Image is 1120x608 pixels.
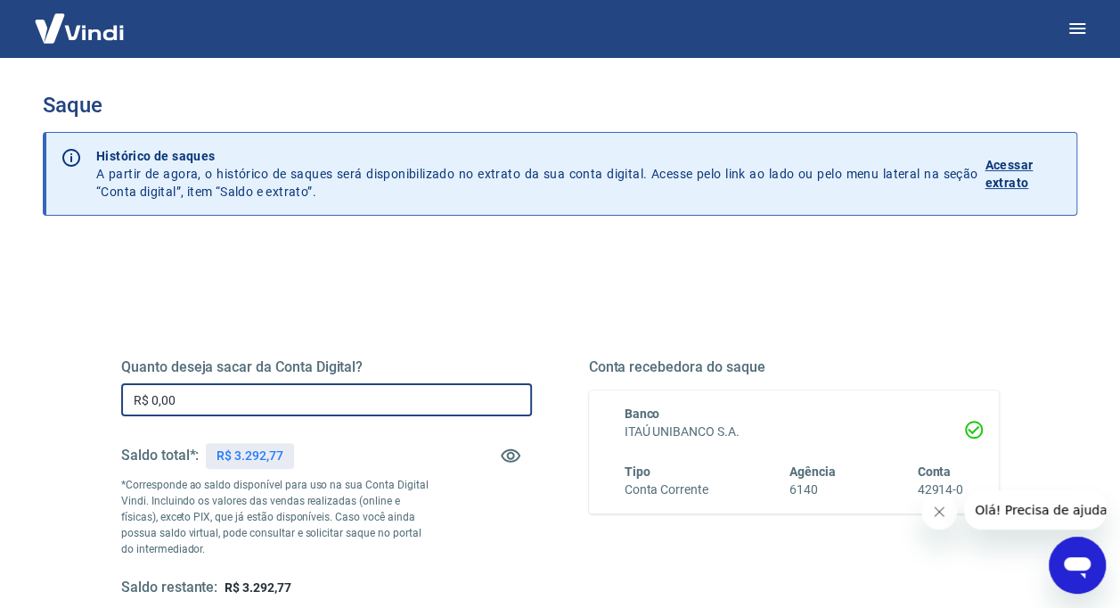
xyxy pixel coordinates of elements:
[11,12,150,27] span: Olá! Precisa de ajuda?
[1049,537,1106,594] iframe: Button to launch messaging window
[43,93,1077,118] h3: Saque
[917,481,963,499] h6: 42914-0
[917,464,951,479] span: Conta
[985,147,1062,201] a: Acessar extrato
[96,147,977,201] p: A partir de agora, o histórico de saques será disponibilizado no extrato da sua conta digital. Ac...
[625,481,708,499] h6: Conta Corrente
[21,1,137,55] img: Vindi
[217,447,282,465] p: R$ 3.292,77
[964,490,1106,530] iframe: Message from company
[625,423,964,441] h6: ITAÚ UNIBANCO S.A.
[789,464,836,479] span: Agência
[121,358,532,376] h5: Quanto deseja sacar da Conta Digital?
[625,407,660,421] span: Banco
[789,481,836,499] h6: 6140
[96,147,977,165] p: Histórico de saques
[921,494,957,530] iframe: Close message
[589,358,1000,376] h5: Conta recebedora do saque
[225,580,290,595] span: R$ 3.292,77
[985,156,1062,192] p: Acessar extrato
[121,447,199,464] h5: Saldo total*:
[625,464,650,479] span: Tipo
[121,477,429,557] p: *Corresponde ao saldo disponível para uso na sua Conta Digital Vindi. Incluindo os valores das ve...
[121,579,217,597] h5: Saldo restante:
